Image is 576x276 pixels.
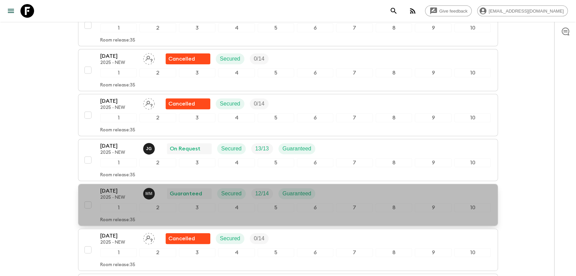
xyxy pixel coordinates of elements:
[220,100,240,108] p: Secured
[218,248,255,257] div: 4
[218,23,255,32] div: 4
[376,158,412,167] div: 8
[100,83,135,88] p: Room release: 35
[78,184,498,226] button: [DATE]2025 - NEWMatias MolinaGuaranteedSecuredTrip FillGuaranteed12345678910Room release:35
[254,234,264,243] p: 0 / 14
[168,234,195,243] p: Cancelled
[218,68,255,77] div: 4
[297,113,333,122] div: 6
[251,143,273,154] div: Trip Fill
[250,98,269,109] div: Trip Fill
[100,128,135,133] p: Room release: 35
[218,203,255,212] div: 4
[415,68,451,77] div: 9
[220,234,240,243] p: Secured
[78,229,498,271] button: [DATE]2025 - NEWAssign pack leaderFlash Pack cancellationSecuredTrip Fill12345678910Room release:35
[100,248,137,257] div: 1
[143,188,156,199] button: MM
[454,158,491,167] div: 10
[170,190,202,198] p: Guaranteed
[166,98,210,109] div: Flash Pack cancellation
[78,94,498,136] button: [DATE]2025 - NEWAssign pack leaderFlash Pack cancellationSecuredTrip Fill12345678910Room release:35
[376,248,412,257] div: 8
[454,113,491,122] div: 10
[255,190,269,198] p: 12 / 14
[179,113,215,122] div: 3
[168,100,195,108] p: Cancelled
[100,158,137,167] div: 1
[100,195,138,200] p: 2025 - NEW
[415,158,451,167] div: 9
[100,113,137,122] div: 1
[100,68,137,77] div: 1
[218,113,255,122] div: 4
[251,188,273,199] div: Trip Fill
[145,191,152,196] p: M M
[297,68,333,77] div: 6
[139,68,176,77] div: 2
[143,100,155,105] span: Assign pack leader
[143,55,155,61] span: Assign pack leader
[139,203,176,212] div: 2
[100,187,138,195] p: [DATE]
[425,5,472,16] a: Give feedback
[454,248,491,257] div: 10
[78,139,498,181] button: [DATE]2025 - NEWJeronimo GranadosOn RequestSecuredTrip FillGuaranteed12345678910Room release:35
[221,145,242,153] p: Secured
[297,23,333,32] div: 6
[254,100,264,108] p: 0 / 14
[415,23,451,32] div: 9
[143,190,156,195] span: Matias Molina
[146,146,152,151] p: J G
[100,173,135,178] p: Room release: 35
[100,97,138,105] p: [DATE]
[376,23,412,32] div: 8
[485,9,567,14] span: [EMAIL_ADDRESS][DOMAIN_NAME]
[283,145,312,153] p: Guaranteed
[336,203,373,212] div: 7
[220,55,240,63] p: Secured
[336,158,373,167] div: 7
[168,55,195,63] p: Cancelled
[218,158,255,167] div: 4
[78,4,498,46] button: [DATE]2025 - NEWAssign pack leaderFlash Pack cancellationSecuredTrip Fill12345678910Room release:35
[143,143,156,155] button: JG
[415,203,451,212] div: 9
[336,23,373,32] div: 7
[139,113,176,122] div: 2
[336,113,373,122] div: 7
[255,145,269,153] p: 13 / 13
[436,9,471,14] span: Give feedback
[216,53,244,64] div: Secured
[217,143,246,154] div: Secured
[179,203,215,212] div: 3
[100,217,135,223] p: Room release: 35
[258,23,294,32] div: 5
[258,248,294,257] div: 5
[258,203,294,212] div: 5
[376,113,412,122] div: 8
[179,248,215,257] div: 3
[376,203,412,212] div: 8
[100,150,138,156] p: 2025 - NEW
[100,60,138,66] p: 2025 - NEW
[170,145,200,153] p: On Request
[139,158,176,167] div: 2
[100,52,138,60] p: [DATE]
[139,248,176,257] div: 2
[387,4,400,18] button: search adventures
[100,240,138,245] p: 2025 - NEW
[297,158,333,167] div: 6
[166,233,210,244] div: Flash Pack cancellation
[143,235,155,240] span: Assign pack leader
[250,233,269,244] div: Trip Fill
[216,233,244,244] div: Secured
[78,49,498,91] button: [DATE]2025 - NEWAssign pack leaderFlash Pack cancellationSecuredTrip Fill12345678910Room release:35
[258,68,294,77] div: 5
[217,188,246,199] div: Secured
[454,68,491,77] div: 10
[166,53,210,64] div: Flash Pack cancellation
[283,190,312,198] p: Guaranteed
[258,113,294,122] div: 5
[100,262,135,268] p: Room release: 35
